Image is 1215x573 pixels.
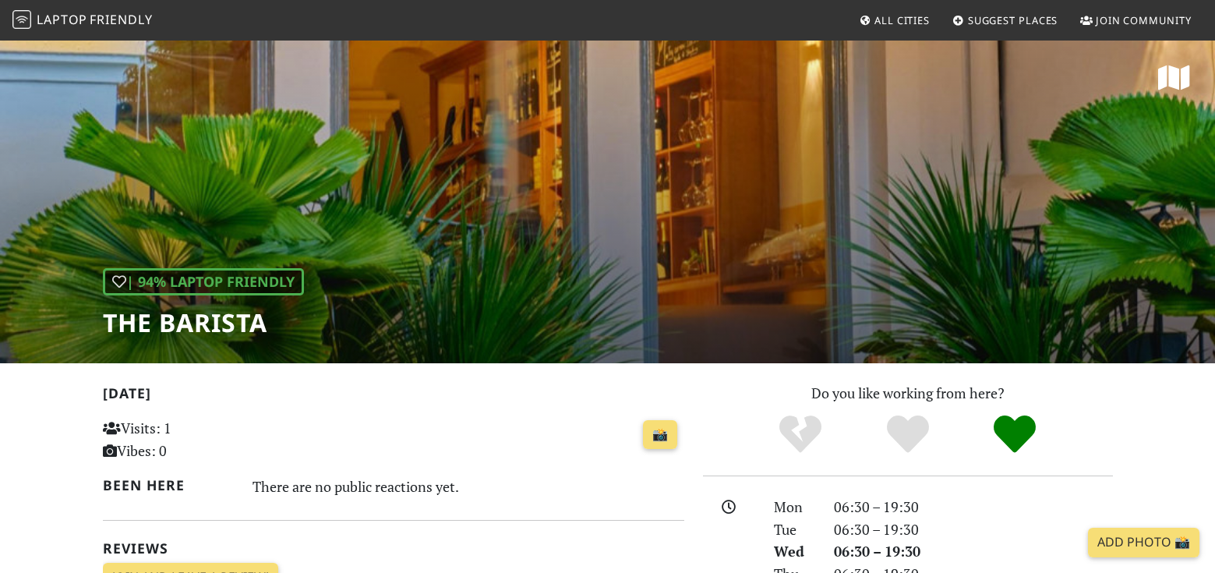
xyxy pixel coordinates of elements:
[825,496,1122,518] div: 06:30 – 19:30
[874,13,930,27] span: All Cities
[103,268,304,295] div: | 94% Laptop Friendly
[37,11,87,28] span: Laptop
[946,6,1065,34] a: Suggest Places
[825,518,1122,541] div: 06:30 – 19:30
[1074,6,1198,34] a: Join Community
[12,10,31,29] img: LaptopFriendly
[643,420,677,450] a: 📸
[103,540,684,557] h2: Reviews
[747,413,854,456] div: No
[103,417,284,462] p: Visits: 1 Vibes: 0
[103,477,235,493] h2: Been here
[968,13,1058,27] span: Suggest Places
[853,6,936,34] a: All Cities
[12,7,153,34] a: LaptopFriendly LaptopFriendly
[1096,13,1192,27] span: Join Community
[765,540,824,563] div: Wed
[765,518,824,541] div: Tue
[253,474,684,499] div: There are no public reactions yet.
[1088,528,1199,557] a: Add Photo 📸
[825,540,1122,563] div: 06:30 – 19:30
[961,413,1068,456] div: Definitely!
[103,385,684,408] h2: [DATE]
[703,382,1113,405] p: Do you like working from here?
[765,496,824,518] div: Mon
[854,413,962,456] div: Yes
[90,11,152,28] span: Friendly
[103,308,304,338] h1: The Barista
